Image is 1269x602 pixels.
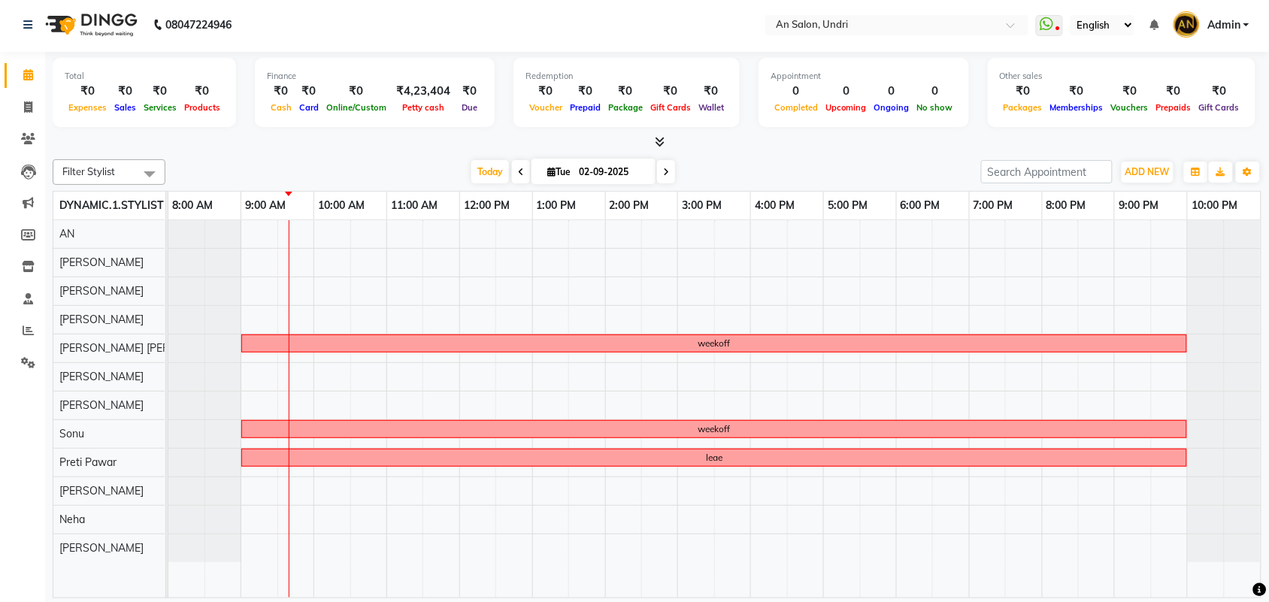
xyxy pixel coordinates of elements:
[323,102,390,113] span: Online/Custom
[471,160,509,183] span: Today
[59,313,144,326] span: [PERSON_NAME]
[1046,83,1107,100] div: ₹0
[180,102,224,113] span: Products
[1207,17,1240,33] span: Admin
[241,195,289,216] a: 9:00 AM
[65,70,224,83] div: Total
[1174,11,1200,38] img: Admin
[59,484,144,498] span: [PERSON_NAME]
[678,195,725,216] a: 3:00 PM
[59,455,117,469] span: Preti Pawar
[65,102,111,113] span: Expenses
[111,83,140,100] div: ₹0
[62,165,115,177] span: Filter Stylist
[1043,195,1090,216] a: 8:00 PM
[59,227,74,240] span: AN
[822,102,871,113] span: Upcoming
[59,284,144,298] span: [PERSON_NAME]
[267,102,295,113] span: Cash
[460,195,513,216] a: 12:00 PM
[647,102,695,113] span: Gift Cards
[1046,102,1107,113] span: Memberships
[59,427,84,440] span: Sonu
[871,83,913,100] div: 0
[140,102,180,113] span: Services
[871,102,913,113] span: Ongoing
[525,70,728,83] div: Redemption
[706,451,722,464] div: leae
[533,195,580,216] a: 1:00 PM
[140,83,180,100] div: ₹0
[647,83,695,100] div: ₹0
[59,256,144,269] span: [PERSON_NAME]
[913,102,957,113] span: No show
[771,83,822,100] div: 0
[771,102,822,113] span: Completed
[751,195,798,216] a: 4:00 PM
[180,83,224,100] div: ₹0
[1000,83,1046,100] div: ₹0
[574,161,650,183] input: 2025-09-02
[1152,102,1195,113] span: Prepaids
[390,83,456,100] div: ₹4,23,404
[698,337,731,350] div: weekoff
[606,195,653,216] a: 2:00 PM
[65,83,111,100] div: ₹0
[981,160,1113,183] input: Search Appointment
[295,83,323,100] div: ₹0
[913,83,957,100] div: 0
[525,102,566,113] span: Voucher
[314,195,368,216] a: 10:00 AM
[544,166,574,177] span: Tue
[695,102,728,113] span: Wallet
[824,195,871,216] a: 5:00 PM
[267,83,295,100] div: ₹0
[458,102,481,113] span: Due
[1107,83,1152,100] div: ₹0
[897,195,944,216] a: 6:00 PM
[295,102,323,113] span: Card
[1195,83,1243,100] div: ₹0
[168,195,217,216] a: 8:00 AM
[1000,102,1046,113] span: Packages
[566,102,604,113] span: Prepaid
[59,541,144,555] span: [PERSON_NAME]
[59,398,144,412] span: [PERSON_NAME]
[165,4,232,46] b: 08047224946
[604,83,647,100] div: ₹0
[698,422,731,436] div: weekoff
[1107,102,1152,113] span: Vouchers
[323,83,390,100] div: ₹0
[267,70,483,83] div: Finance
[525,83,566,100] div: ₹0
[604,102,647,113] span: Package
[822,83,871,100] div: 0
[1195,102,1243,113] span: Gift Cards
[59,341,231,355] span: [PERSON_NAME] [PERSON_NAME]
[970,195,1017,216] a: 7:00 PM
[1125,166,1170,177] span: ADD NEW
[59,370,144,383] span: [PERSON_NAME]
[59,513,85,526] span: Neha
[1122,162,1174,183] button: ADD NEW
[1152,83,1195,100] div: ₹0
[398,102,448,113] span: Petty cash
[387,195,441,216] a: 11:00 AM
[111,102,140,113] span: Sales
[1115,195,1162,216] a: 9:00 PM
[59,198,164,212] span: DYNAMIC.1.STYLIST
[38,4,141,46] img: logo
[771,70,957,83] div: Appointment
[1188,195,1241,216] a: 10:00 PM
[1000,70,1243,83] div: Other sales
[456,83,483,100] div: ₹0
[566,83,604,100] div: ₹0
[695,83,728,100] div: ₹0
